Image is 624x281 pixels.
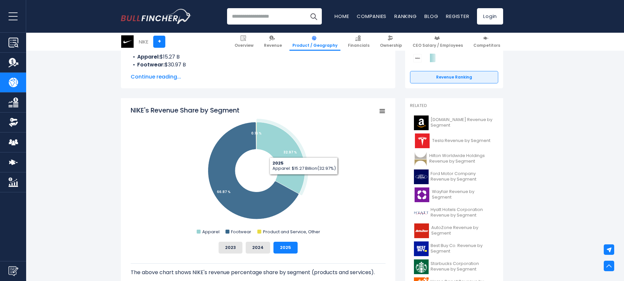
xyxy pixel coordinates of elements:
span: Continue reading... [131,73,386,81]
span: CEO Salary / Employees [413,43,463,48]
tspan: NIKE's Revenue Share by Segment [131,106,239,115]
img: AMZN logo [414,115,429,130]
span: Tesla Revenue by Segment [432,138,490,144]
a: Product / Geography [289,33,340,51]
a: Ownership [377,33,405,51]
tspan: 32.97 % [284,150,297,155]
a: Tesla Revenue by Segment [410,132,498,150]
a: Financials [345,33,372,51]
img: Ownership [8,117,18,127]
span: Ford Motor Company Revenue by Segment [431,171,494,182]
a: + [153,36,165,48]
span: AutoZone Revenue by Segment [431,225,494,236]
span: Hilton Worldwide Holdings Revenue by Segment [429,153,494,164]
img: HLT logo [414,151,427,166]
a: Best Buy Co. Revenue by Segment [410,240,498,258]
span: Starbucks Corporation Revenue by Segment [431,261,494,272]
tspan: 0.16 % [251,131,262,136]
span: Best Buy Co. Revenue by Segment [431,243,494,254]
button: 2025 [273,242,298,254]
span: Competitors [473,43,500,48]
text: Footwear [231,229,251,235]
img: F logo [414,169,429,184]
img: Deckers Outdoor Corporation competitors logo [413,54,422,62]
li: $15.27 B [131,53,386,61]
span: Wayfair Revenue by Segment [432,189,494,200]
a: Revenue Ranking [410,71,498,83]
b: Footwear: [137,61,165,68]
img: BBY logo [414,241,429,256]
span: Overview [235,43,254,48]
a: Wayfair Revenue by Segment [410,186,498,204]
img: W logo [414,187,430,202]
text: Product and Service, Other [263,229,320,235]
img: SBUX logo [414,259,429,274]
span: Product / Geography [292,43,337,48]
a: Overview [232,33,256,51]
span: Hyatt Hotels Corporation Revenue by Segment [431,207,494,218]
span: Financials [348,43,369,48]
li: $30.97 B [131,61,386,69]
a: Ford Motor Company Revenue by Segment [410,168,498,186]
span: Revenue [264,43,282,48]
a: Revenue [261,33,285,51]
a: [DOMAIN_NAME] Revenue by Segment [410,114,498,132]
a: Companies [357,13,386,20]
div: NIKE [139,38,148,45]
a: Register [446,13,469,20]
a: Starbucks Corporation Revenue by Segment [410,258,498,276]
tspan: 66.87 % [217,189,231,194]
a: Competitors [470,33,503,51]
a: AutoZone Revenue by Segment [410,222,498,240]
a: Go to homepage [121,9,191,24]
b: Apparel: [137,53,160,61]
img: AZO logo [414,223,429,238]
text: Apparel [202,229,220,235]
span: Ownership [380,43,402,48]
img: NKE logo [121,35,134,48]
span: [DOMAIN_NAME] Revenue by Segment [431,117,494,128]
img: H logo [414,205,429,220]
img: Bullfincher logo [121,9,191,24]
button: Search [305,8,322,25]
button: 2023 [219,242,242,254]
img: TSLA logo [414,133,430,148]
a: Login [477,8,503,25]
a: Ranking [394,13,417,20]
a: Home [335,13,349,20]
a: Blog [424,13,438,20]
a: Hyatt Hotels Corporation Revenue by Segment [410,204,498,222]
p: Related [410,103,498,109]
a: CEO Salary / Employees [410,33,466,51]
button: 2024 [246,242,270,254]
p: The above chart shows NIKE's revenue percentage share by segment (products and services). [131,269,386,276]
svg: NIKE's Revenue Share by Segment [131,106,386,237]
a: Hilton Worldwide Holdings Revenue by Segment [410,150,498,168]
